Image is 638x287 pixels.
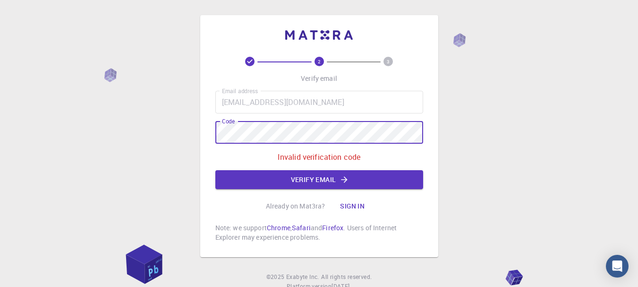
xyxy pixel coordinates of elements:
label: Code [222,117,235,125]
button: Verify email [215,170,423,189]
a: Chrome [267,223,290,232]
text: 3 [387,58,390,65]
a: Exabyte Inc. [286,272,319,282]
div: Open Intercom Messenger [606,255,629,278]
a: Firefox [322,223,343,232]
button: Sign in [332,197,372,216]
p: Invalid verification code [278,151,361,163]
span: © 2025 [266,272,286,282]
label: Email address [222,87,258,95]
text: 2 [318,58,321,65]
span: All rights reserved. [321,272,372,282]
a: Safari [292,223,311,232]
p: Verify email [301,74,337,83]
p: Note: we support , and . Users of Internet Explorer may experience problems. [215,223,423,242]
span: Exabyte Inc. [286,273,319,280]
p: Already on Mat3ra? [266,201,325,211]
